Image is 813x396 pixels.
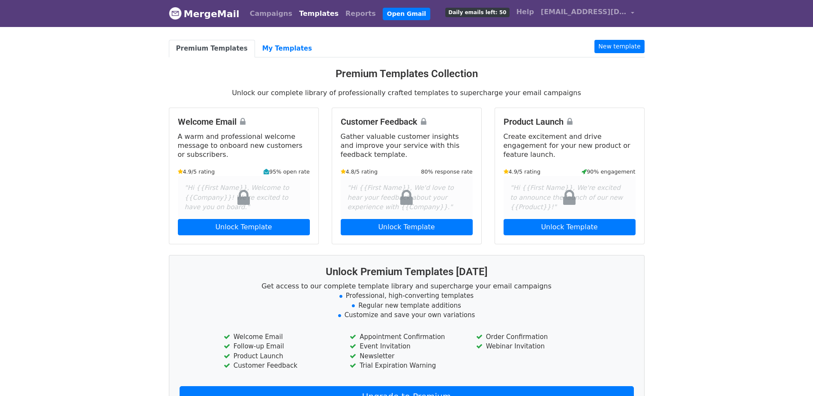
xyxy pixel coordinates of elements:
li: Event Invitation [350,342,463,351]
img: MergeMail logo [169,7,182,20]
a: Unlock Template [341,219,473,235]
li: Product Launch [224,351,337,361]
span: [EMAIL_ADDRESS][DOMAIN_NAME] [541,7,627,17]
p: Gather valuable customer insights and improve your service with this feedback template. [341,132,473,159]
a: Campaigns [246,5,296,22]
a: [EMAIL_ADDRESS][DOMAIN_NAME] [537,3,638,24]
small: 95% open rate [264,168,309,176]
a: MergeMail [169,5,240,23]
li: Order Confirmation [476,332,589,342]
li: Trial Expiration Warning [350,361,463,371]
p: A warm and professional welcome message to onboard new customers or subscribers. [178,132,310,159]
small: 4.9/5 rating [178,168,215,176]
a: Reports [342,5,379,22]
a: Help [513,3,537,21]
h3: Unlock Premium Templates [DATE] [180,266,634,278]
li: Customize and save your own variations [180,310,634,320]
small: 4.9/5 rating [504,168,541,176]
h4: Welcome Email [178,117,310,127]
h4: Product Launch [504,117,636,127]
a: Daily emails left: 50 [442,3,513,21]
span: Daily emails left: 50 [445,8,509,17]
a: New template [594,40,644,53]
p: Create excitement and drive engagement for your new product or feature launch. [504,132,636,159]
small: 4.8/5 rating [341,168,378,176]
a: Open Gmail [383,8,430,20]
li: Follow-up Email [224,342,337,351]
h4: Customer Feedback [341,117,473,127]
li: Appointment Confirmation [350,332,463,342]
a: Unlock Template [178,219,310,235]
a: My Templates [255,40,319,57]
li: Professional, high-converting templates [180,291,634,301]
div: "Hi {{First Name}}, Welcome to {{Company}}! We're excited to have you on board." [178,176,310,219]
li: Regular new template additions [180,301,634,311]
li: Welcome Email [224,332,337,342]
a: Unlock Template [504,219,636,235]
small: 90% engagement [582,168,636,176]
h3: Premium Templates Collection [169,68,645,80]
div: "Hi {{First Name}}, We're excited to announce the launch of our new {{Product}}!" [504,176,636,219]
li: Customer Feedback [224,361,337,371]
small: 80% response rate [421,168,472,176]
p: Unlock our complete library of professionally crafted templates to supercharge your email campaigns [169,88,645,97]
a: Premium Templates [169,40,255,57]
li: Newsletter [350,351,463,361]
p: Get access to our complete template library and supercharge your email campaigns [180,282,634,291]
li: Webinar Invitation [476,342,589,351]
a: Templates [296,5,342,22]
div: "Hi {{First Name}}, We'd love to hear your feedback about your experience with {{Company}}." [341,176,473,219]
